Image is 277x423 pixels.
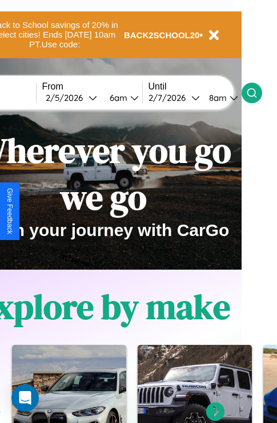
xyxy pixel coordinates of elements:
b: BACK2SCHOOL20 [124,30,200,40]
button: 2/5/2026 [42,92,101,104]
label: From [42,82,142,92]
div: 6am [104,92,130,103]
div: Give Feedback [6,188,14,234]
div: 8am [203,92,230,103]
button: 8am [200,92,242,104]
div: 2 / 7 / 2026 [148,92,191,103]
div: Open Intercom Messenger [11,384,39,412]
button: 6am [101,92,142,104]
label: Until [148,82,242,92]
div: 2 / 5 / 2026 [46,92,89,103]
